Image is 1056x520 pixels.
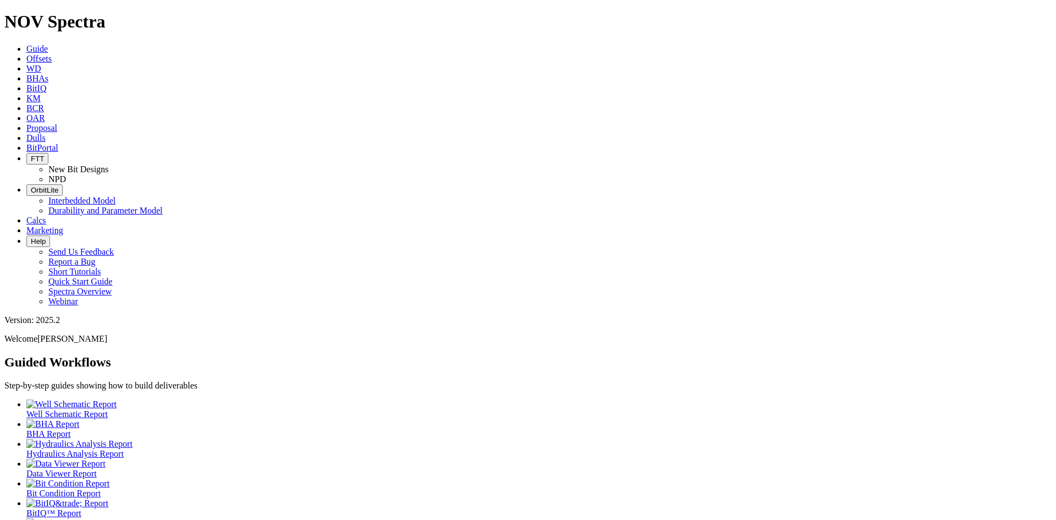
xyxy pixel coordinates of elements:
span: BitIQ™ Report [26,508,81,518]
img: Bit Condition Report [26,479,109,489]
a: Proposal [26,123,57,133]
img: BitIQ&trade; Report [26,499,108,508]
a: Send Us Feedback [48,247,114,256]
img: Hydraulics Analysis Report [26,439,133,449]
button: OrbitLite [26,184,63,196]
a: BitIQ&trade; Report BitIQ™ Report [26,499,1052,518]
a: Webinar [48,297,78,306]
p: Step-by-step guides showing how to build deliverables [4,381,1052,391]
a: KM [26,94,41,103]
div: Version: 2025.2 [4,315,1052,325]
img: Well Schematic Report [26,399,117,409]
a: Report a Bug [48,257,95,266]
a: Quick Start Guide [48,277,112,286]
a: OAR [26,113,45,123]
a: New Bit Designs [48,165,108,174]
h2: Guided Workflows [4,355,1052,370]
span: OrbitLite [31,186,58,194]
span: Hydraulics Analysis Report [26,449,124,458]
a: Durability and Parameter Model [48,206,163,215]
a: BCR [26,103,44,113]
a: Dulls [26,133,46,143]
a: Guide [26,44,48,53]
button: FTT [26,153,48,165]
span: FTT [31,155,44,163]
a: WD [26,64,41,73]
a: Short Tutorials [48,267,101,276]
a: BitIQ [26,84,46,93]
a: Marketing [26,226,63,235]
button: Help [26,236,50,247]
a: Data Viewer Report Data Viewer Report [26,459,1052,478]
a: Hydraulics Analysis Report Hydraulics Analysis Report [26,439,1052,458]
a: BitPortal [26,143,58,152]
p: Welcome [4,334,1052,344]
a: Offsets [26,54,52,63]
span: Data Viewer Report [26,469,97,478]
span: Well Schematic Report [26,409,108,419]
a: Bit Condition Report Bit Condition Report [26,479,1052,498]
h1: NOV Spectra [4,12,1052,32]
a: NPD [48,174,66,184]
a: BHAs [26,74,48,83]
span: BHA Report [26,429,70,439]
span: Help [31,237,46,245]
a: Interbedded Model [48,196,116,205]
a: Well Schematic Report Well Schematic Report [26,399,1052,419]
a: Calcs [26,216,46,225]
a: BHA Report BHA Report [26,419,1052,439]
img: Data Viewer Report [26,459,106,469]
img: BHA Report [26,419,79,429]
span: Bit Condition Report [26,489,101,498]
a: Spectra Overview [48,287,112,296]
span: [PERSON_NAME] [37,334,107,343]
